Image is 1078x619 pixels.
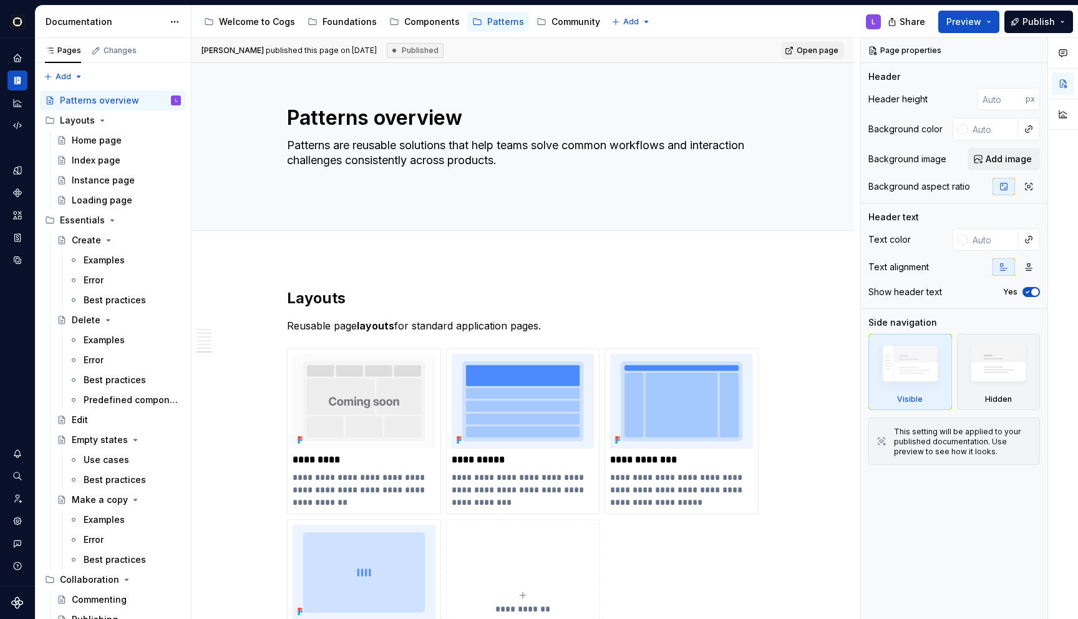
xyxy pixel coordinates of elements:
[84,394,178,406] div: Predefined components
[7,93,27,113] a: Analytics
[64,290,186,310] a: Best practices
[957,334,1041,410] div: Hidden
[551,16,600,28] div: Community
[1026,94,1035,104] p: px
[868,71,900,83] div: Header
[72,194,132,207] div: Loading page
[52,170,186,190] a: Instance page
[199,12,300,32] a: Welcome to Cogs
[938,11,999,33] button: Preview
[72,414,88,426] div: Edit
[72,234,101,246] div: Create
[7,71,27,90] a: Documentation
[1022,16,1055,28] span: Publish
[7,228,27,248] a: Storybook stories
[608,13,654,31] button: Add
[287,318,759,333] p: Reusable page for standard application pages.
[40,90,186,110] a: Patterns overviewL
[72,134,122,147] div: Home page
[84,534,104,546] div: Error
[868,93,928,105] div: Header height
[56,72,71,82] span: Add
[104,46,137,56] div: Changes
[303,12,382,32] a: Foundations
[968,118,1018,140] input: Auto
[287,288,759,308] h2: Layouts
[72,593,127,606] div: Commenting
[487,16,524,28] div: Patterns
[84,334,125,346] div: Examples
[52,430,186,450] a: Empty states
[868,286,942,298] div: Show header text
[467,12,529,32] a: Patterns
[199,9,605,34] div: Page tree
[868,334,952,410] div: Visible
[357,319,394,332] strong: layouts
[72,314,100,326] div: Delete
[84,454,129,466] div: Use cases
[868,123,943,135] div: Background color
[7,160,27,180] a: Design tokens
[7,183,27,203] a: Components
[894,427,1032,457] div: This setting will be applied to your published documentation. Use preview to see how it looks.
[64,510,186,530] a: Examples
[219,16,295,28] div: Welcome to Cogs
[84,274,104,286] div: Error
[84,294,146,306] div: Best practices
[968,228,1018,251] input: Auto
[202,46,377,56] span: published this page on [DATE]
[52,130,186,150] a: Home page
[64,250,186,270] a: Examples
[868,316,937,329] div: Side navigation
[7,205,27,225] a: Assets
[52,230,186,250] a: Create
[52,190,186,210] a: Loading page
[84,474,146,486] div: Best practices
[968,148,1040,170] button: Add image
[64,390,186,410] a: Predefined components
[986,153,1032,165] span: Add image
[323,16,377,28] div: Foundations
[7,511,27,531] a: Settings
[72,434,128,446] div: Empty states
[52,150,186,170] a: Index page
[623,17,639,27] span: Add
[868,233,911,246] div: Text color
[60,114,95,127] div: Layouts
[84,514,125,526] div: Examples
[60,214,105,227] div: Essentials
[985,394,1012,404] div: Hidden
[7,444,27,464] button: Notifications
[72,174,135,187] div: Instance page
[72,494,128,506] div: Make a copy
[84,254,125,266] div: Examples
[52,490,186,510] a: Make a copy
[868,211,919,223] div: Header text
[64,370,186,390] a: Best practices
[7,534,27,553] div: Contact support
[610,354,753,449] img: 3ddc6000-3ac3-48b5-bdf2-e9fa27ee2420.png
[52,590,186,610] a: Commenting
[7,466,27,486] button: Search ⌘K
[1003,287,1017,297] label: Yes
[384,12,465,32] a: Components
[175,94,177,107] div: L
[868,153,946,165] div: Background image
[7,489,27,509] a: Invite team
[7,115,27,135] div: Code automation
[64,470,186,490] a: Best practices
[52,410,186,430] a: Edit
[946,16,981,28] span: Preview
[452,354,595,449] img: d20c426d-8249-4b00-a6e8-ade6a1340a85.png
[40,210,186,230] div: Essentials
[404,16,460,28] div: Components
[781,42,844,59] a: Open page
[46,16,163,28] div: Documentation
[10,14,25,29] img: 293001da-8814-4710-858c-a22b548e5d5c.png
